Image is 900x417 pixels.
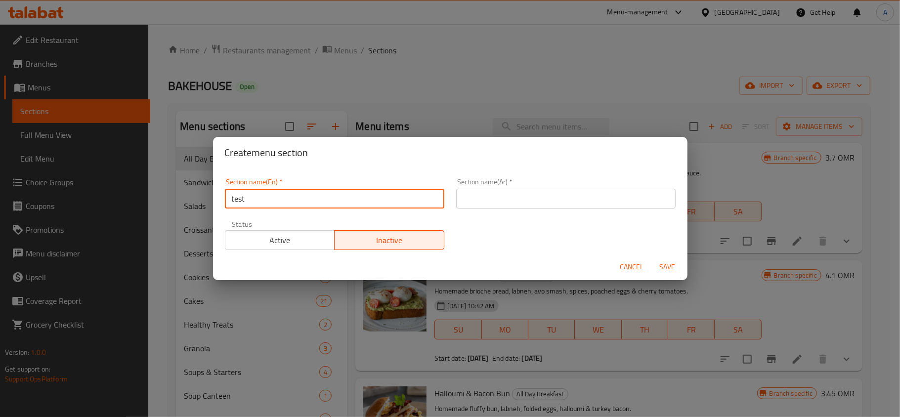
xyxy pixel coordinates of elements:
button: Inactive [334,230,444,250]
span: Active [229,233,331,248]
input: Please enter section name(en) [225,189,444,208]
span: Save [656,261,680,273]
span: Cancel [620,261,644,273]
h2: Create menu section [225,145,676,161]
input: Please enter section name(ar) [456,189,676,208]
button: Active [225,230,335,250]
span: Inactive [339,233,440,248]
button: Cancel [616,258,648,276]
button: Save [652,258,684,276]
